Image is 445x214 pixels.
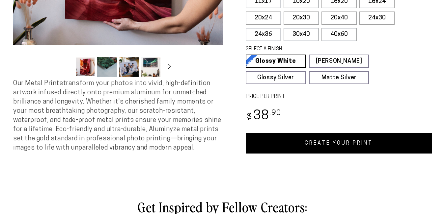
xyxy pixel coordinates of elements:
label: 40x60 [321,28,357,41]
button: Load image 4 in gallery view [141,57,160,77]
label: 20x30 [284,12,319,25]
a: [PERSON_NAME] [309,55,369,68]
span: $ [247,113,252,122]
a: Glossy White [246,55,306,68]
label: 30x40 [284,28,319,41]
a: CREATE YOUR PRINT [246,133,432,154]
label: 24x36 [246,28,281,41]
button: Load image 1 in gallery view [75,57,95,77]
label: PRICE PER PRINT [246,93,432,101]
legend: SELECT A FINISH [246,46,355,53]
button: Load image 2 in gallery view [97,57,117,77]
sup: .90 [269,109,281,117]
button: Slide left [59,59,73,74]
bdi: 38 [246,110,282,123]
label: 24x30 [359,12,395,25]
label: 20x40 [321,12,357,25]
label: 20x24 [246,12,281,25]
a: Matte Silver [309,71,369,84]
button: Slide right [162,59,177,74]
span: Our Metal Prints transform your photos into vivid, high-definition artwork infused directly onto ... [13,80,221,151]
button: Load image 3 in gallery view [119,57,139,77]
a: Glossy Silver [246,71,306,84]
